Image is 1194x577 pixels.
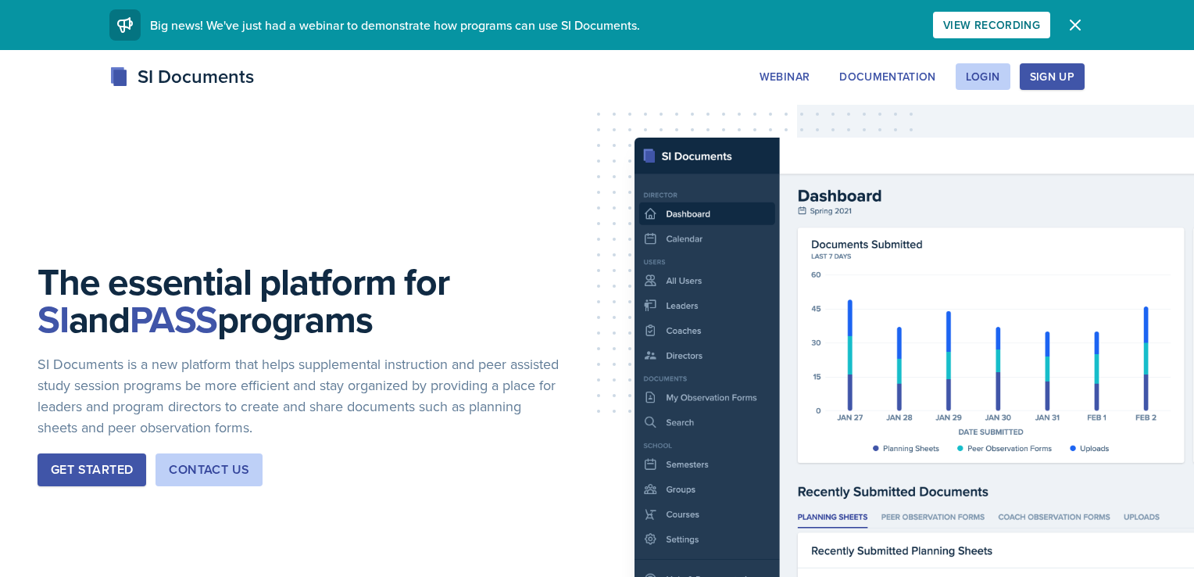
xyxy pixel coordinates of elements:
[150,16,640,34] span: Big news! We've just had a webinar to demonstrate how programs can use SI Documents.
[749,63,820,90] button: Webinar
[966,70,1000,83] div: Login
[933,12,1050,38] button: View Recording
[109,63,254,91] div: SI Documents
[1030,70,1074,83] div: Sign Up
[829,63,946,90] button: Documentation
[943,19,1040,31] div: View Recording
[839,70,936,83] div: Documentation
[760,70,810,83] div: Webinar
[51,461,133,479] div: Get Started
[156,453,263,486] button: Contact Us
[956,63,1010,90] button: Login
[169,461,249,479] div: Contact Us
[1020,63,1085,90] button: Sign Up
[38,453,146,486] button: Get Started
